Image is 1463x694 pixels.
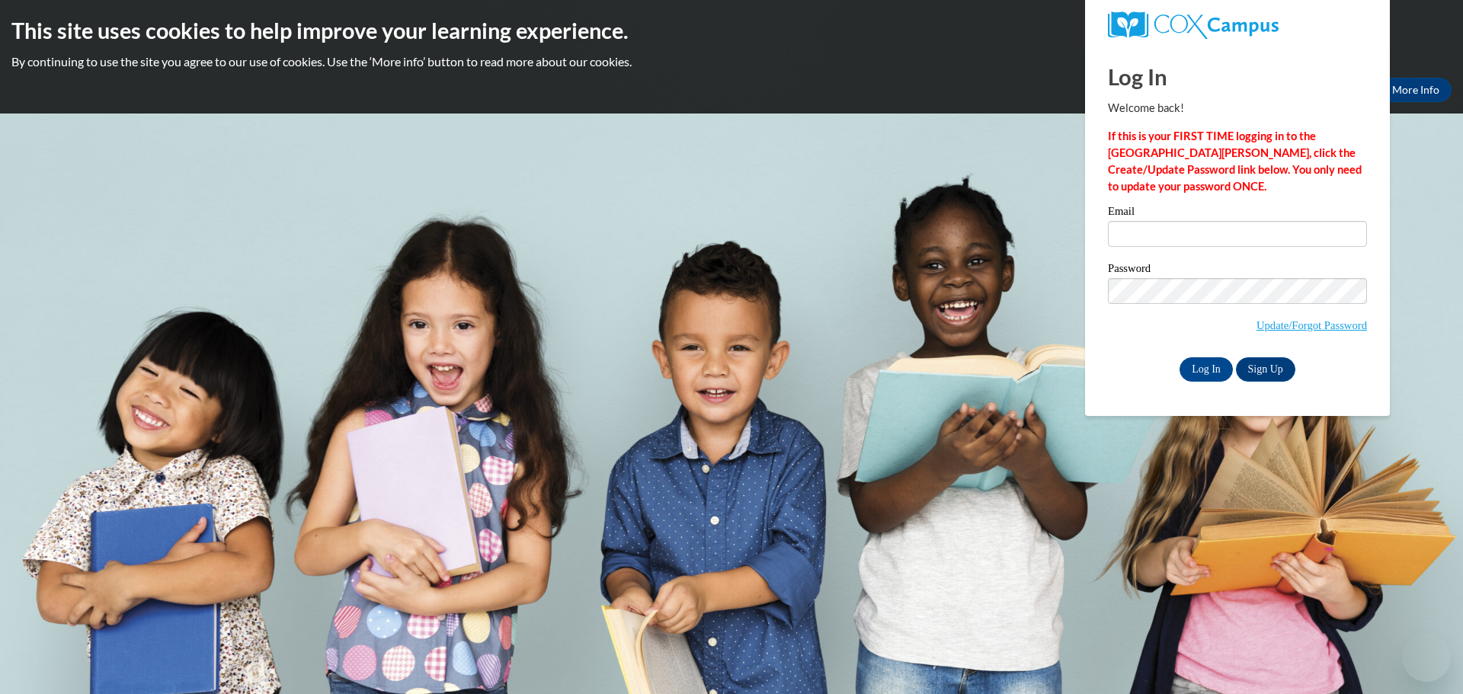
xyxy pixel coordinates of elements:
strong: If this is your FIRST TIME logging in to the [GEOGRAPHIC_DATA][PERSON_NAME], click the Create/Upd... [1108,130,1362,193]
h2: This site uses cookies to help improve your learning experience. [11,15,1452,46]
a: Sign Up [1236,357,1295,382]
input: Log In [1180,357,1233,382]
a: More Info [1380,78,1452,102]
img: COX Campus [1108,11,1279,39]
label: Email [1108,206,1367,221]
a: COX Campus [1108,11,1367,39]
p: By continuing to use the site you agree to our use of cookies. Use the ‘More info’ button to read... [11,53,1452,70]
iframe: Button to launch messaging window [1402,633,1451,682]
p: Welcome back! [1108,100,1367,117]
h1: Log In [1108,61,1367,92]
a: Update/Forgot Password [1257,319,1367,331]
label: Password [1108,263,1367,278]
